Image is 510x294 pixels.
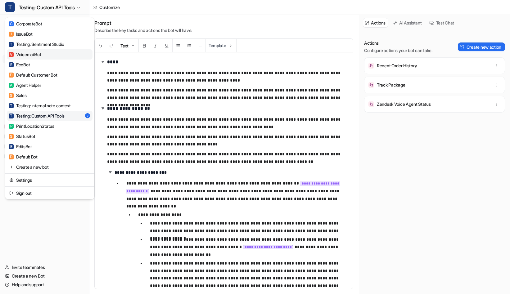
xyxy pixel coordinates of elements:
[9,93,14,98] span: S
[9,73,14,78] span: D
[9,72,57,78] div: Default Customer Bot
[9,61,30,68] div: EcoBot
[9,124,14,129] span: P
[5,29,119,53] div: Maria says…
[106,201,116,211] button: Send a message…
[9,102,71,109] div: Testing: Internal note context
[29,203,34,208] button: Gif picker
[9,144,14,149] span: E
[7,162,93,172] a: Create a new bot
[5,2,15,12] span: T
[9,143,32,150] div: EditsBot
[10,171,97,183] div: We will let you know once it is as well 😀
[9,21,14,26] span: C
[9,113,65,119] div: Testing: Custom API Tools
[9,154,14,159] span: D
[30,3,43,8] h1: eesel
[19,3,75,12] span: Testing: Custom API Tools
[27,33,114,45] div: Of course, thank you for your reassurance.
[5,86,119,167] div: Patrick says…
[9,103,14,108] span: T
[9,123,54,129] div: PrintLocationStatus
[5,20,119,29] div: [DATE]
[9,177,14,183] img: reset
[9,20,42,27] div: CorporateBot
[7,188,93,198] a: Sign out
[9,134,14,139] span: S
[27,65,114,78] div: Hi, Just wondering when to expect a response on this one. Thank you!
[9,41,64,47] div: Testing: Sentiment Studio
[20,203,25,208] button: Emoji picker
[9,82,41,88] div: Agent Helper
[9,31,33,37] div: IssueBot
[5,190,119,201] textarea: Message…
[22,62,119,81] div: Hi, Just wondering when to expect a response on this one. Thank you!
[10,203,15,208] button: Upload attachment
[5,62,119,86] div: Maria says…
[9,114,14,118] span: T
[9,83,14,88] span: A
[5,86,102,167] div: Hi [PERSON_NAME]The team has been looking at this and have a fix. There was a problem with voicem...
[10,90,97,163] div: Hi [PERSON_NAME] The team has been looking at this and have a fix. There was a problem with voice...
[109,2,120,14] div: Close
[9,164,14,170] img: reset
[5,167,119,192] div: Patrick says…
[4,2,16,14] button: go back
[5,17,94,199] div: TTesting: Custom API Tools
[39,203,44,208] button: Start recording
[9,52,14,57] span: V
[9,42,14,47] span: T
[9,51,41,58] div: VoicemailBot
[7,175,93,185] a: Settings
[9,190,14,196] img: reset
[5,167,102,187] div: We will let you know once it is as well 😀
[9,92,27,99] div: Sales
[97,2,109,14] button: Home
[9,133,35,140] div: StatusBot
[9,154,38,160] div: Default Bot
[9,32,14,37] span: I
[22,29,119,48] div: Of course, thank you for your reassurance.
[9,62,14,67] span: E
[5,53,119,62] div: [DATE]
[18,3,28,13] img: Profile image for eesel
[30,8,58,14] p: Active 5h ago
